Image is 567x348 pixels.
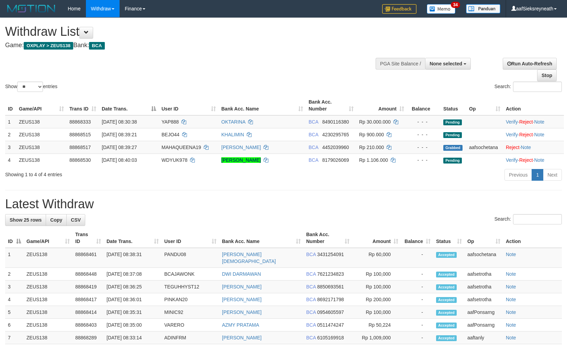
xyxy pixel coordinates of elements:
th: Bank Acc. Number: activate to sort column ascending [306,96,356,115]
img: Feedback.jpg [382,4,416,14]
th: Game/API: activate to sort column ascending [16,96,67,115]
span: Rp 30.000.000 [359,119,391,125]
a: OKTARINA [221,119,245,125]
td: Rp 100,000 [352,306,401,319]
td: [DATE] 08:38:31 [104,248,162,268]
span: WDYUK978 [162,157,187,163]
td: · · [503,154,564,166]
span: BCA [306,322,316,328]
div: - - - [410,144,438,151]
td: ZEUS138 [24,306,73,319]
th: Amount: activate to sort column ascending [352,228,401,248]
td: ZEUS138 [24,331,73,344]
span: BCA [306,284,316,289]
a: Note [506,309,516,315]
a: AZMY PRATAMA [222,322,259,328]
td: - [401,319,433,331]
span: Accepted [436,297,457,303]
td: aafsochetana [465,248,503,268]
span: [DATE] 08:30:38 [102,119,137,125]
span: [DATE] 08:40:03 [102,157,137,163]
td: 3 [5,141,16,154]
div: PGA Site Balance / [376,58,425,70]
span: BCA [306,335,316,340]
td: - [401,306,433,319]
th: Bank Acc. Name: activate to sort column ascending [219,228,303,248]
td: [DATE] 08:35:31 [104,306,162,319]
td: ZEUS138 [24,319,73,331]
td: TEGUHHYST12 [162,281,219,293]
a: Verify [506,157,518,163]
td: 1 [5,115,16,128]
a: 1 [532,169,543,181]
a: Note [506,284,516,289]
h1: Withdraw List [5,25,371,39]
td: aafPonsarng [465,319,503,331]
span: Pending [443,119,462,125]
td: ZEUS138 [24,281,73,293]
select: Showentries [17,82,43,92]
span: BCA [306,297,316,302]
td: 7 [5,331,24,344]
td: 1 [5,248,24,268]
img: panduan.png [466,4,500,13]
span: 88868517 [69,145,91,150]
a: Note [506,297,516,302]
th: User ID: activate to sort column ascending [159,96,219,115]
span: Grabbed [443,145,463,151]
span: Copy [50,217,62,223]
a: Next [543,169,562,181]
th: Balance: activate to sort column ascending [401,228,433,248]
span: 88868515 [69,132,91,137]
td: [DATE] 08:37:08 [104,268,162,281]
a: [PERSON_NAME] [222,297,262,302]
td: 6 [5,319,24,331]
td: Rp 100,000 [352,281,401,293]
a: Note [506,252,516,257]
input: Search: [513,82,562,92]
a: KHALIMIN [221,132,244,137]
a: Reject [519,119,533,125]
h1: Latest Withdraw [5,197,562,211]
a: Copy [46,214,67,226]
th: Action [503,228,562,248]
span: BCA [309,157,318,163]
span: OXPLAY > ZEUS138 [24,42,73,50]
td: 3 [5,281,24,293]
td: ZEUS138 [24,248,73,268]
a: Note [534,157,544,163]
td: 2 [5,128,16,141]
a: [PERSON_NAME] [221,157,261,163]
td: 2 [5,268,24,281]
span: BCA [309,132,318,137]
label: Show entries [5,82,57,92]
td: aafsetrotha [465,281,503,293]
th: Action [503,96,564,115]
a: Reject [519,132,533,137]
span: Accepted [436,335,457,341]
td: 88868289 [73,331,104,344]
span: BCA [306,309,316,315]
th: Trans ID: activate to sort column ascending [67,96,99,115]
span: Rp 1.106.000 [359,157,388,163]
a: Run Auto-Refresh [503,58,557,70]
span: None selected [430,61,462,66]
td: ZEUS138 [24,293,73,306]
span: BCA [309,145,318,150]
th: Op: activate to sort column ascending [466,96,503,115]
a: Reject [519,157,533,163]
td: 88868414 [73,306,104,319]
input: Search: [513,214,562,224]
span: BCA [89,42,104,50]
img: MOTION_logo.png [5,3,57,14]
td: - [401,248,433,268]
td: ZEUS138 [24,268,73,281]
a: Note [506,322,516,328]
span: 88868530 [69,157,91,163]
td: 88868461 [73,248,104,268]
a: Previous [504,169,532,181]
td: [DATE] 08:36:25 [104,281,162,293]
td: 4 [5,293,24,306]
label: Search: [494,214,562,224]
span: Copy 8179026069 to clipboard [322,157,349,163]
